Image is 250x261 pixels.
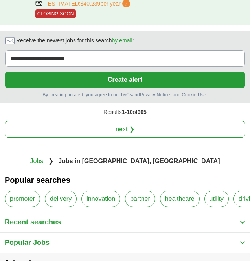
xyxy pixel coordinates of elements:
a: utility [204,191,229,207]
span: 1-10 [122,109,133,115]
a: innovation [81,191,120,207]
img: toggle icon [240,241,245,244]
a: healthcare [160,191,200,207]
img: toggle icon [240,221,245,224]
span: ❯ [48,158,53,164]
strong: Jobs in [GEOGRAPHIC_DATA], [GEOGRAPHIC_DATA] [58,158,220,164]
a: Privacy Notice [140,92,170,97]
span: Popular Jobs [5,237,50,248]
a: Jobs [30,158,44,164]
div: By creating an alert, you agree to our and , and Cookie Use. [5,91,245,98]
button: Create alert [5,72,245,88]
a: delivery [45,191,77,207]
a: promoter [5,191,40,207]
a: by email [112,37,132,44]
a: T&Cs [120,92,132,97]
span: CLOSING SOON [35,9,76,18]
span: Recent searches [5,217,61,228]
span: Receive the newest jobs for this search : [16,37,134,45]
span: $40,239 [81,0,101,7]
a: partner [125,191,155,207]
span: 605 [138,109,147,115]
a: next ❯ [5,121,245,138]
